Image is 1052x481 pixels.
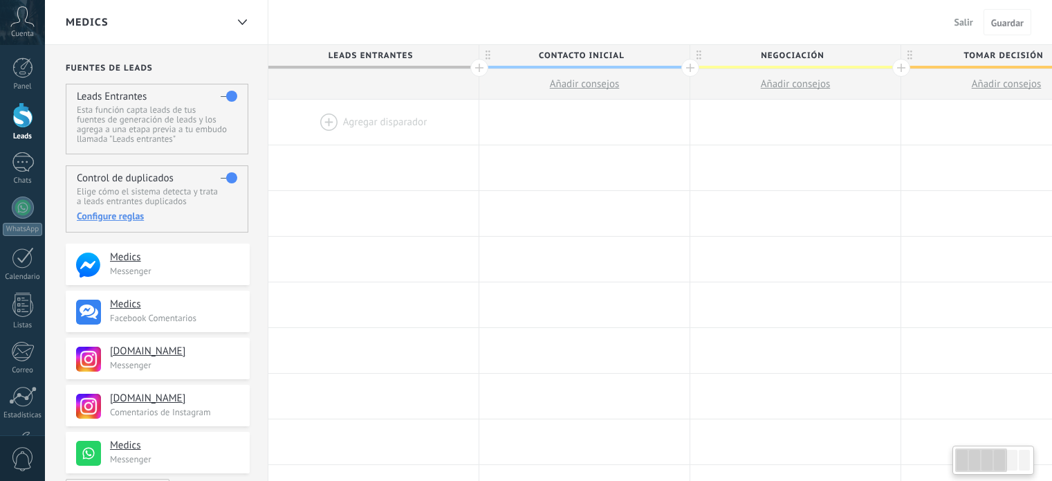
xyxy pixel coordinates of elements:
div: Contacto inicial [479,45,690,66]
span: Medics [66,16,109,29]
p: Messenger [110,265,241,277]
h4: [DOMAIN_NAME] [110,345,239,359]
div: Chats [3,176,43,185]
div: WhatsApp [3,223,42,236]
div: Leads [3,132,43,141]
div: Estadísticas [3,411,43,420]
div: Negociación [690,45,901,66]
button: Salir [949,12,979,33]
button: Guardar [984,9,1031,35]
h2: Fuentes de leads [66,63,250,73]
p: Messenger [110,359,241,371]
span: Salir [954,16,973,28]
h4: [DOMAIN_NAME] [110,392,239,406]
div: Leads Entrantes [268,45,479,66]
p: Facebook Comentarios [110,312,241,324]
span: Cuenta [11,30,34,39]
h4: Medics [110,251,239,264]
p: Comentarios de Instagram [110,406,241,418]
span: Añadir consejos [550,78,620,91]
h4: Control de duplicados [77,172,174,185]
div: Correo [3,366,43,375]
div: Medics [230,9,254,36]
p: Esta función capta leads de tus fuentes de generación de leads y los agrega a una etapa previa a ... [77,105,237,144]
div: Listas [3,321,43,330]
span: Añadir consejos [972,78,1042,91]
div: Configure reglas [77,210,237,222]
span: Guardar [991,18,1024,28]
div: Panel [3,82,43,91]
h4: Medics [110,439,239,453]
button: Añadir consejos [690,69,901,99]
span: Negociación [690,45,894,66]
span: Contacto inicial [479,45,683,66]
p: Messenger [110,453,241,465]
button: Añadir consejos [479,69,690,99]
p: Elige cómo el sistema detecta y trata a leads entrantes duplicados [77,187,237,206]
span: Añadir consejos [761,78,831,91]
h4: Leads Entrantes [77,90,147,103]
h4: Medics [110,298,239,311]
div: Calendario [3,273,43,282]
span: Leads Entrantes [268,45,472,66]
